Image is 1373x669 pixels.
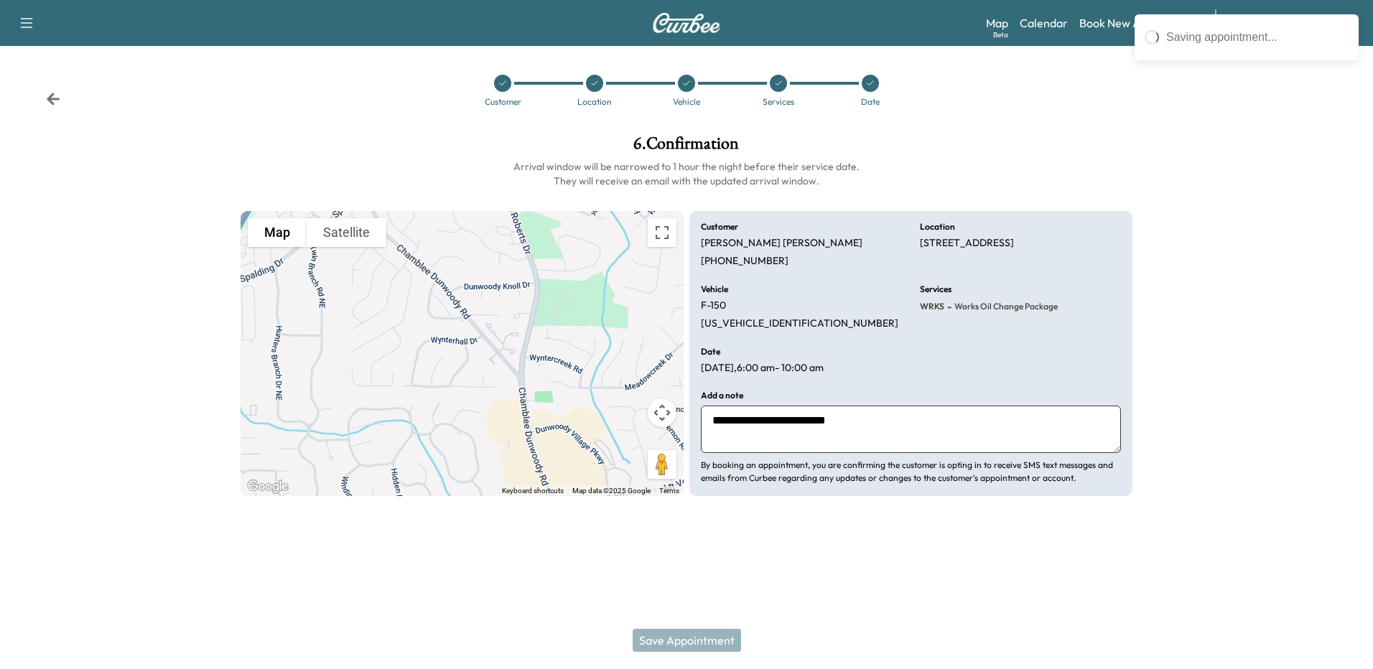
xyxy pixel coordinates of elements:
[920,301,944,312] span: WRKS
[701,317,898,330] p: [US_VEHICLE_IDENTIFICATION_NUMBER]
[701,362,824,375] p: [DATE] , 6:00 am - 10:00 am
[485,98,521,106] div: Customer
[701,459,1121,485] p: By booking an appointment, you are confirming the customer is opting in to receive SMS text messa...
[1020,14,1068,32] a: Calendar
[701,347,720,356] h6: Date
[244,477,292,496] a: Open this area in Google Maps (opens a new window)
[577,98,612,106] div: Location
[673,98,700,106] div: Vehicle
[944,299,951,314] span: -
[572,487,651,495] span: Map data ©2025 Google
[920,223,955,231] h6: Location
[648,450,676,479] button: Drag Pegman onto the map to open Street View
[951,301,1058,312] span: Works Oil Change Package
[763,98,794,106] div: Services
[701,285,728,294] h6: Vehicle
[701,223,738,231] h6: Customer
[701,237,862,250] p: [PERSON_NAME] [PERSON_NAME]
[46,92,60,106] div: Back
[1166,29,1349,46] div: Saving appointment...
[502,486,564,496] button: Keyboard shortcuts
[241,159,1133,188] h6: Arrival window will be narrowed to 1 hour the night before their service date. They will receive ...
[648,398,676,427] button: Map camera controls
[307,218,386,247] button: Show satellite imagery
[1079,14,1201,32] a: Book New Appointment
[986,14,1008,32] a: MapBeta
[861,98,880,106] div: Date
[701,391,743,400] h6: Add a note
[701,255,788,268] p: [PHONE_NUMBER]
[648,218,676,247] button: Toggle fullscreen view
[659,487,679,495] a: Terms (opens in new tab)
[244,477,292,496] img: Google
[920,285,951,294] h6: Services
[652,13,721,33] img: Curbee Logo
[241,135,1133,159] h1: 6 . Confirmation
[248,218,307,247] button: Show street map
[701,299,726,312] p: F-150
[993,29,1008,40] div: Beta
[920,237,1014,250] p: [STREET_ADDRESS]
